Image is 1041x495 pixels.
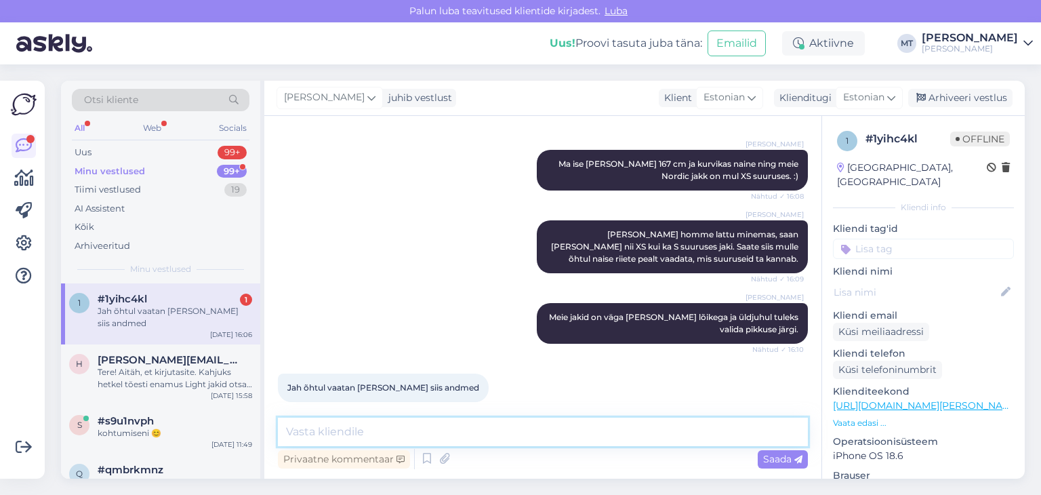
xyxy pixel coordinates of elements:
[751,191,804,201] span: Nähtud ✓ 16:08
[211,391,252,401] div: [DATE] 15:58
[98,293,147,305] span: #1yihc4kl
[78,298,81,308] span: 1
[216,119,249,137] div: Socials
[833,309,1014,323] p: Kliendi email
[833,384,1014,399] p: Klienditeekond
[84,93,138,107] span: Otsi kliente
[278,450,410,469] div: Privaatne kommentaar
[550,37,575,49] b: Uus!
[922,33,1018,43] div: [PERSON_NAME]
[782,31,865,56] div: Aktiivne
[72,119,87,137] div: All
[833,361,942,379] div: Küsi telefoninumbrit
[950,132,1010,146] span: Offline
[833,201,1014,214] div: Kliendi info
[211,439,252,450] div: [DATE] 11:49
[833,399,1020,412] a: [URL][DOMAIN_NAME][PERSON_NAME]
[98,476,252,488] div: Attachment
[659,91,692,105] div: Klient
[833,435,1014,449] p: Operatsioonisüsteem
[11,92,37,117] img: Askly Logo
[75,183,141,197] div: Tiimi vestlused
[98,354,239,366] span: heidi.tiit@armarin.ee
[75,239,130,253] div: Arhiveeritud
[833,417,1014,429] p: Vaata edasi ...
[550,35,702,52] div: Proovi tasuta juba täna:
[746,139,804,149] span: [PERSON_NAME]
[837,161,987,189] div: [GEOGRAPHIC_DATA], [GEOGRAPHIC_DATA]
[833,239,1014,259] input: Lisa tag
[98,464,163,476] span: #qmbrkmnz
[98,427,252,439] div: kohtumiseni 😊
[703,90,745,105] span: Estonian
[287,382,479,393] span: Jah õhtul vaatan [PERSON_NAME] siis andmed
[549,312,800,334] span: Meie jakid on väga [PERSON_NAME] lõikega ja üldjuhul tuleks valida pikkuse järgi.
[130,263,191,275] span: Minu vestlused
[558,159,800,181] span: Ma ise [PERSON_NAME] 167 cm ja kurvikas naine ning meie Nordic jakk on mul XS suuruses. :)
[98,305,252,330] div: Jah õhtul vaatan [PERSON_NAME] siis andmed
[383,91,452,105] div: juhib vestlust
[897,34,916,53] div: MT
[282,403,333,413] span: 16:15
[76,469,83,479] span: q
[600,5,632,17] span: Luba
[75,165,145,178] div: Minu vestlused
[746,210,804,220] span: [PERSON_NAME]
[833,222,1014,236] p: Kliendi tag'id
[834,285,998,300] input: Lisa nimi
[846,136,849,146] span: 1
[843,90,884,105] span: Estonian
[774,91,832,105] div: Klienditugi
[77,420,82,430] span: s
[763,453,802,465] span: Saada
[210,330,252,340] div: [DATE] 16:06
[76,359,83,369] span: h
[922,33,1033,54] a: [PERSON_NAME][PERSON_NAME]
[833,264,1014,279] p: Kliendi nimi
[908,89,1013,107] div: Arhiveeri vestlus
[922,43,1018,54] div: [PERSON_NAME]
[240,294,252,306] div: 1
[833,449,1014,463] p: iPhone OS 18.6
[751,274,804,284] span: Nähtud ✓ 16:09
[98,415,154,427] span: #s9u1nvph
[75,202,125,216] div: AI Assistent
[752,344,804,355] span: Nähtud ✓ 16:10
[75,220,94,234] div: Kõik
[833,346,1014,361] p: Kliendi telefon
[284,90,365,105] span: [PERSON_NAME]
[224,183,247,197] div: 19
[746,292,804,302] span: [PERSON_NAME]
[551,229,800,264] span: [PERSON_NAME] homme lattu minemas, saan [PERSON_NAME] nii XS kui ka S suuruses jaki. Saate siis m...
[140,119,164,137] div: Web
[75,146,91,159] div: Uus
[833,469,1014,483] p: Brauser
[708,31,766,56] button: Emailid
[218,146,247,159] div: 99+
[217,165,247,178] div: 99+
[98,366,252,391] div: Tere! Aitäh, et kirjutasite. Kahjuks hetkel tõesti enamus Light jakid otsas aga uus tellimus on j...
[833,323,929,341] div: Küsi meiliaadressi
[865,131,950,147] div: # 1yihc4kl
